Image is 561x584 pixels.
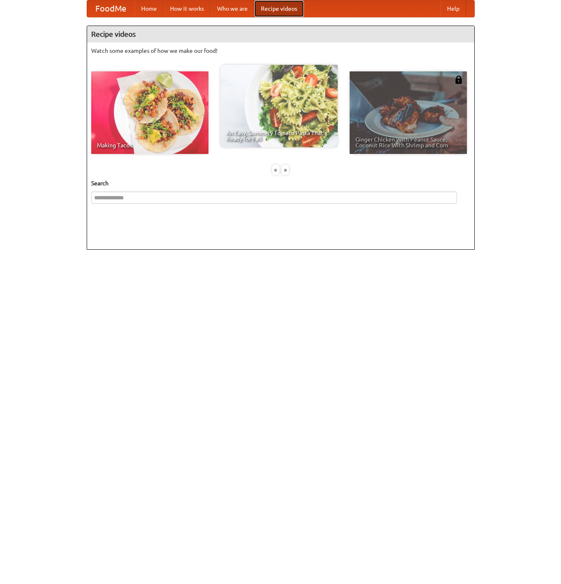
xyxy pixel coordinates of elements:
div: « [272,165,279,175]
h4: Recipe videos [87,26,474,43]
a: Who we are [211,0,254,17]
img: 483408.png [454,76,463,84]
a: An Easy, Summery Tomato Pasta That's Ready for Fall [220,65,338,147]
a: Help [440,0,466,17]
h5: Search [91,179,470,187]
p: Watch some examples of how we make our food! [91,47,470,55]
a: Making Tacos [91,71,208,154]
span: An Easy, Summery Tomato Pasta That's Ready for Fall [226,130,332,142]
a: Recipe videos [254,0,304,17]
a: Home [135,0,163,17]
a: How it works [163,0,211,17]
a: FoodMe [87,0,135,17]
div: » [282,165,289,175]
span: Making Tacos [97,142,203,148]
